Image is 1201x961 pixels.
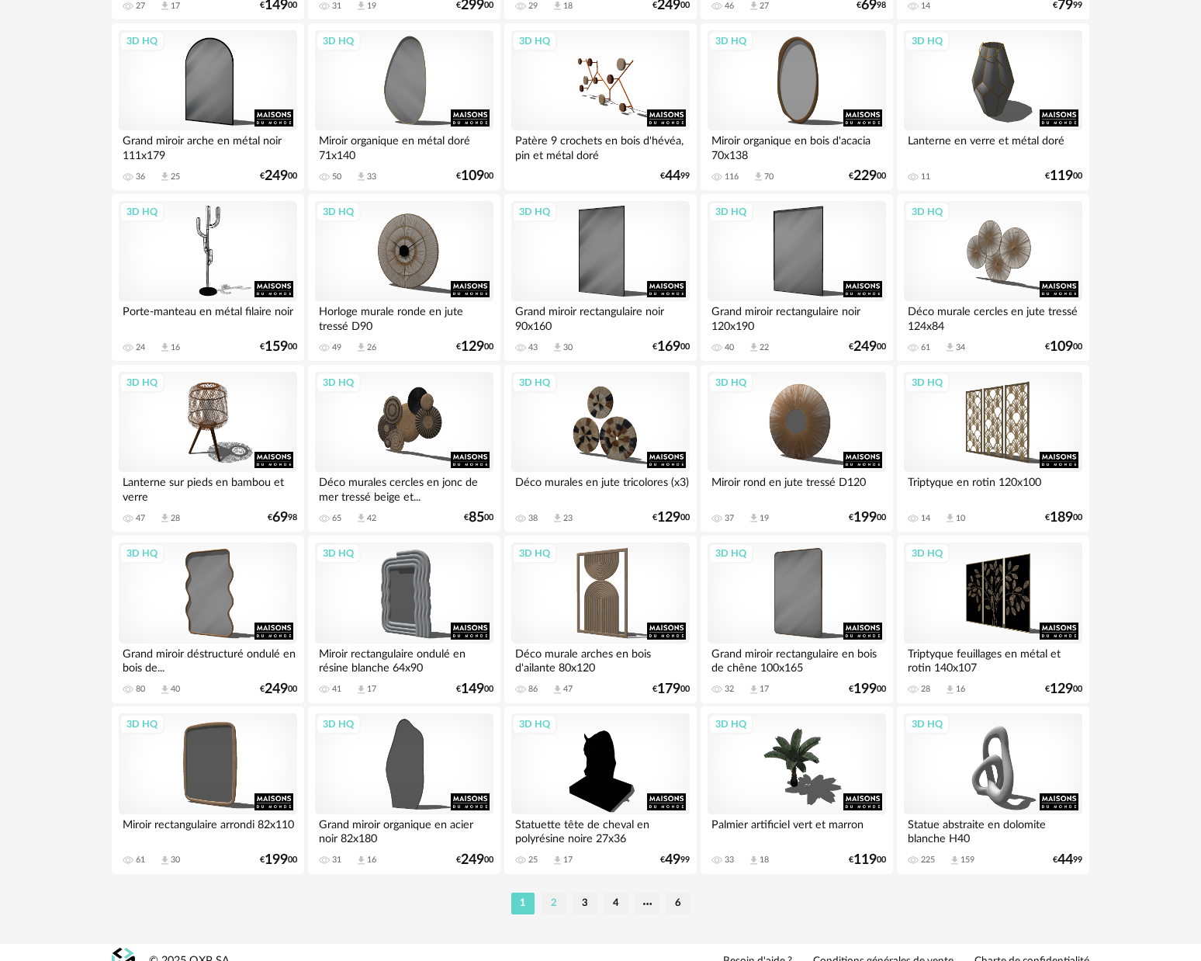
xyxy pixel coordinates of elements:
[112,23,304,191] a: 3D HQ Grand miroir arche en métal noir 111x179 36 Download icon 25 €24900
[897,365,1089,533] a: 3D HQ Triptyque en rotin 120x100 14 Download icon 10 €18900
[853,171,877,182] span: 229
[921,342,930,353] div: 61
[268,512,297,523] div: € 98
[119,814,297,845] div: Miroir rectangulaire arrondi 82x110
[897,23,1089,191] a: 3D HQ Lanterne en verre et métal doré 11 €11900
[904,472,1082,503] div: Triptyque en rotin 120x100
[272,512,288,523] span: 69
[944,342,956,353] span: Download icon
[708,130,886,161] div: Miroir organique en bois d'acacia 70x138
[905,31,950,51] div: 3D HQ
[136,172,145,182] div: 36
[315,814,493,845] div: Grand miroir organique en acier noir 82x180
[563,1,573,12] div: 18
[657,342,680,352] span: 169
[504,23,697,191] a: 3D HQ Patère 9 crochets en bois d'hévéa, pin et métal doré €4499
[308,23,500,191] a: 3D HQ Miroir organique en métal doré 71x140 50 Download icon 33 €10900
[461,684,484,695] span: 149
[563,684,573,695] div: 47
[904,814,1082,845] div: Statue abstraite en dolomite blanche H40
[332,1,341,12] div: 31
[708,814,886,845] div: Palmier artificiel vert et marron
[511,472,690,503] div: Déco murales en jute tricolores (x3)
[657,512,680,523] span: 129
[355,342,367,353] span: Download icon
[660,171,690,182] div: € 99
[367,855,376,866] div: 16
[725,172,739,182] div: 116
[355,171,367,182] span: Download icon
[159,342,171,353] span: Download icon
[1050,342,1073,352] span: 109
[528,342,538,353] div: 43
[265,342,288,352] span: 159
[1045,171,1082,182] div: € 00
[461,855,484,866] span: 249
[332,342,341,353] div: 49
[136,513,145,524] div: 47
[708,301,886,332] div: Grand miroir rectangulaire noir 120x190
[563,855,573,866] div: 17
[921,684,930,695] div: 28
[504,706,697,874] a: 3D HQ Statuette tête de cheval en polyrésine noire 27x36 25 Download icon 17 €4999
[701,706,893,874] a: 3D HQ Palmier artificiel vert et marron 33 Download icon 18 €11900
[315,644,493,675] div: Miroir rectangulaire ondulé en résine blanche 64x90
[171,513,180,524] div: 28
[657,684,680,695] span: 179
[332,513,341,524] div: 65
[171,684,180,695] div: 40
[552,512,563,524] span: Download icon
[708,644,886,675] div: Grand miroir rectangulaire en bois de chêne 100x165
[921,855,935,866] div: 225
[960,855,974,866] div: 159
[112,536,304,703] a: 3D HQ Grand miroir déstructuré ondulé en bois de... 80 Download icon 40 €24900
[905,714,950,734] div: 3D HQ
[849,855,886,866] div: € 00
[1045,684,1082,695] div: € 00
[849,171,886,182] div: € 00
[512,543,557,564] div: 3D HQ
[905,202,950,222] div: 3D HQ
[461,171,484,182] span: 109
[464,512,493,523] div: € 00
[949,855,960,866] span: Download icon
[504,365,697,533] a: 3D HQ Déco murales en jute tricolores (x3) 38 Download icon 23 €12900
[853,512,877,523] span: 199
[511,893,535,914] li: 1
[355,684,367,696] span: Download icon
[725,855,734,866] div: 33
[456,855,493,866] div: € 00
[136,1,145,12] div: 27
[760,513,769,524] div: 19
[332,172,341,182] div: 50
[760,342,769,353] div: 22
[701,194,893,362] a: 3D HQ Grand miroir rectangulaire noir 120x190 40 Download icon 22 €24900
[1050,171,1073,182] span: 119
[171,342,180,353] div: 16
[260,855,297,866] div: € 00
[897,194,1089,362] a: 3D HQ Déco murale cercles en jute tressé 124x84 61 Download icon 34 €10900
[563,513,573,524] div: 23
[528,684,538,695] div: 86
[748,855,760,866] span: Download icon
[753,171,764,182] span: Download icon
[1057,855,1073,866] span: 44
[764,172,774,182] div: 70
[171,1,180,12] div: 17
[119,202,164,222] div: 3D HQ
[660,855,690,866] div: € 99
[748,512,760,524] span: Download icon
[573,893,597,914] li: 3
[469,512,484,523] span: 85
[308,536,500,703] a: 3D HQ Miroir rectangulaire ondulé en résine blanche 64x90 41 Download icon 17 €14900
[725,1,734,12] div: 46
[367,1,376,12] div: 19
[260,342,297,352] div: € 00
[136,684,145,695] div: 80
[511,644,690,675] div: Déco murale arches en bois d'ailante 80x120
[511,130,690,161] div: Patère 9 crochets en bois d'hévéa, pin et métal doré
[171,172,180,182] div: 25
[316,31,361,51] div: 3D HQ
[265,171,288,182] span: 249
[528,513,538,524] div: 38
